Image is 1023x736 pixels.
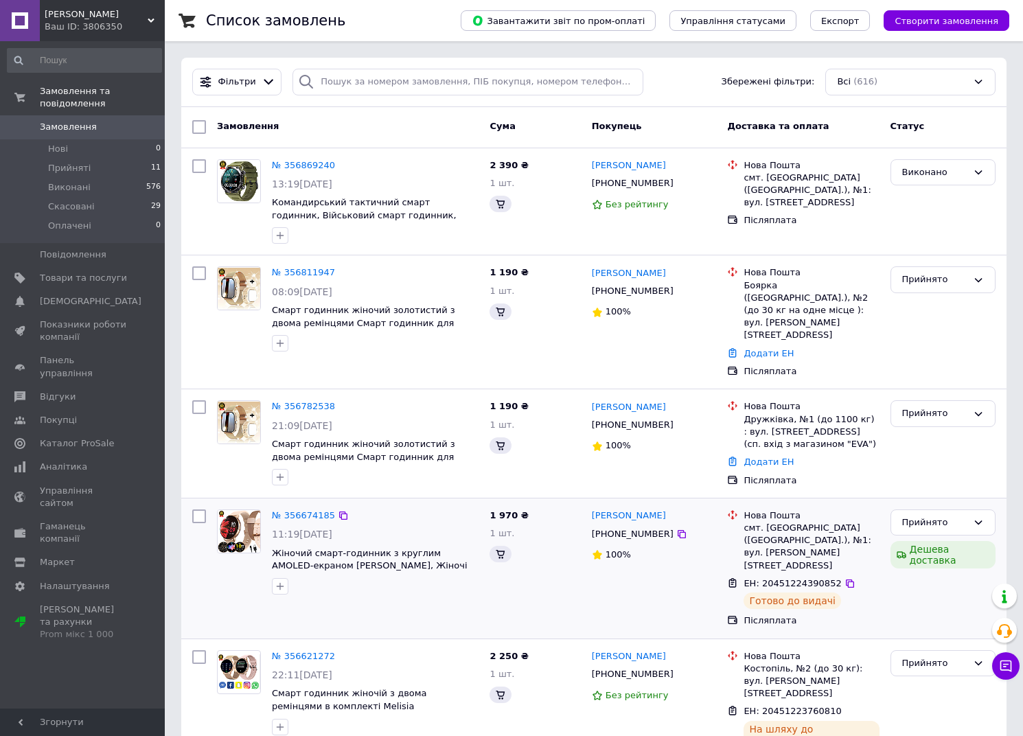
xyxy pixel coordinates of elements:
span: 100% [606,306,631,317]
img: Фото товару [218,402,260,444]
button: Експорт [810,10,871,31]
a: № 356782538 [272,401,335,411]
span: Відгуки [40,391,76,403]
span: Створити замовлення [895,16,998,26]
span: Завантажити звіт по пром-оплаті [472,14,645,27]
span: Замовлення [40,121,97,133]
a: Додати ЕН [744,457,794,467]
span: 08:09[DATE] [272,286,332,297]
span: 1 шт. [490,528,514,538]
a: [PERSON_NAME] [592,159,666,172]
span: Доставка та оплата [727,121,829,131]
span: Управління статусами [680,16,785,26]
button: Чат з покупцем [992,652,1020,680]
div: [PHONE_NUMBER] [589,174,676,192]
a: [PERSON_NAME] [592,650,666,663]
a: Смарт годинник жіночий золотистий з двома ремінцями Смарт годинник для жінок Жіночий смарт годинн... [272,305,476,354]
div: Післяплата [744,614,879,627]
span: Каталог ProSale [40,437,114,450]
span: 21:09[DATE] [272,420,332,431]
span: 1 970 ₴ [490,510,528,520]
span: [DEMOGRAPHIC_DATA] [40,295,141,308]
span: Збережені фільтри: [722,76,815,89]
div: Prom мікс 1 000 [40,628,127,641]
div: Прийнято [902,273,967,287]
span: Аналітика [40,461,87,473]
div: Післяплата [744,474,879,487]
span: 1 шт. [490,669,514,679]
div: Дешева доставка [890,541,996,568]
span: 100% [606,549,631,560]
div: Післяплата [744,365,879,378]
span: Всі [837,76,851,89]
div: Ваш ID: 3806350 [45,21,165,33]
h1: Список замовлень [206,12,345,29]
span: Замовлення та повідомлення [40,85,165,110]
span: 2 390 ₴ [490,160,528,170]
a: № 356621272 [272,651,335,661]
div: [PHONE_NUMBER] [589,525,676,543]
a: Командирський тактичний смарт годинник, Військовий смарт годинник, Smart watch military, Смарт ча... [272,197,457,246]
span: Скасовані [48,200,95,213]
span: Статус [890,121,925,131]
span: 1 шт. [490,419,514,430]
div: Нова Пошта [744,650,879,663]
span: 13:19[DATE] [272,179,332,189]
span: Показники роботи компанії [40,319,127,343]
span: 0 [156,143,161,155]
a: Фото товару [217,400,261,444]
a: Фото товару [217,650,261,694]
input: Пошук [7,48,162,73]
a: № 356674185 [272,510,335,520]
div: Нова Пошта [744,509,879,522]
div: [PHONE_NUMBER] [589,282,676,300]
span: Фільтри [218,76,256,89]
span: Експорт [821,16,860,26]
span: 1 шт. [490,286,514,296]
img: Фото товару [218,654,260,689]
span: 1 190 ₴ [490,267,528,277]
span: Повідомлення [40,249,106,261]
a: [PERSON_NAME] [592,509,666,522]
span: Гаманець компанії [40,520,127,545]
span: 11:19[DATE] [272,529,332,540]
div: Виконано [902,165,967,180]
div: смт. [GEOGRAPHIC_DATA] ([GEOGRAPHIC_DATA].), №1: вул. [PERSON_NAME][STREET_ADDRESS] [744,522,879,572]
span: ЕН: 20451223760810 [744,706,841,716]
div: Прийнято [902,656,967,671]
div: смт. [GEOGRAPHIC_DATA] ([GEOGRAPHIC_DATA].), №1: вул. [STREET_ADDRESS] [744,172,879,209]
span: Прийняті [48,162,91,174]
div: Нова Пошта [744,266,879,279]
span: 576 [146,181,161,194]
span: Управління сайтом [40,485,127,509]
span: 100% [606,440,631,450]
span: [PERSON_NAME] та рахунки [40,603,127,641]
span: 2 250 ₴ [490,651,528,661]
img: Фото товару [218,510,260,553]
button: Завантажити звіт по пром-оплаті [461,10,656,31]
span: Маркет [40,556,75,568]
img: Фото товару [218,268,260,310]
button: Створити замовлення [884,10,1009,31]
div: Прийнято [902,516,967,530]
span: 1 шт. [490,178,514,188]
span: Налаштування [40,580,110,593]
span: Нові [48,143,68,155]
span: Cума [490,121,515,131]
a: Фото товару [217,509,261,553]
span: 22:11[DATE] [272,669,332,680]
div: Прийнято [902,406,967,421]
a: Смарт годинник жіночий золотистий з двома ремінцями Смарт годинник для жінок Жіночий смарт годинн... [272,439,476,487]
a: Створити замовлення [870,15,1009,25]
div: Готово до видачі [744,593,841,609]
a: Фото товару [217,266,261,310]
span: Оплачені [48,220,91,232]
span: Без рейтингу [606,199,669,209]
div: Дружківка, №1 (до 1100 кг) : вул. [STREET_ADDRESS] (сп. вхід з магазином "EVA") [744,413,879,451]
span: 29 [151,200,161,213]
button: Управління статусами [669,10,796,31]
input: Пошук за номером замовлення, ПІБ покупця, номером телефону, Email, номером накладної [292,69,643,95]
